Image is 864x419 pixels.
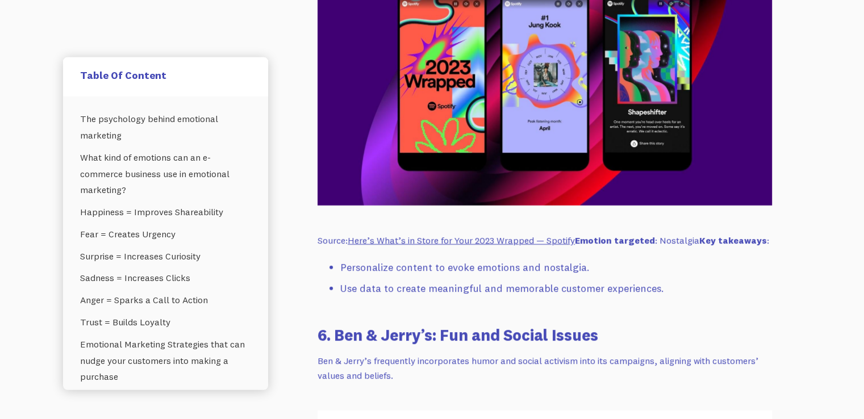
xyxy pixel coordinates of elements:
a: Emotional Marketing Strategies that can nudge your customers into making a purchase [80,333,251,387]
a: Fear = Creates Urgency [80,223,251,245]
h5: Table Of Content [80,68,251,81]
a: Anger = Sparks a Call to Action [80,289,251,311]
a: The psychology behind emotional marketing [80,107,251,146]
p: Source: : Nostalgia : [318,233,772,248]
a: Trust = Builds Loyalty [80,311,251,333]
li: Personalize content to evoke emotions and nostalgia. [340,259,772,276]
strong: Key takeaways [699,234,767,246]
a: Sadness = Increases Clicks [80,267,251,289]
a: What kind of emotions can an e-commerce business use in emotional marketing? [80,146,251,200]
a: Surprise = Increases Curiosity [80,245,251,267]
p: Ben & Jerry’s frequently incorporates humor and social activism into its campaigns, aligning with... [318,353,772,383]
strong: Emotion targeted [575,234,655,246]
a: Happiness = Improves Shareability [80,200,251,223]
a: Here’s What’s in Store for Your 2023 Wrapped — Spotify [348,234,575,246]
h3: 6. Ben & Jerry’s: Fun and Social Issues [318,324,772,346]
li: Use data to create meaningful and memorable customer experiences. [340,280,772,297]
